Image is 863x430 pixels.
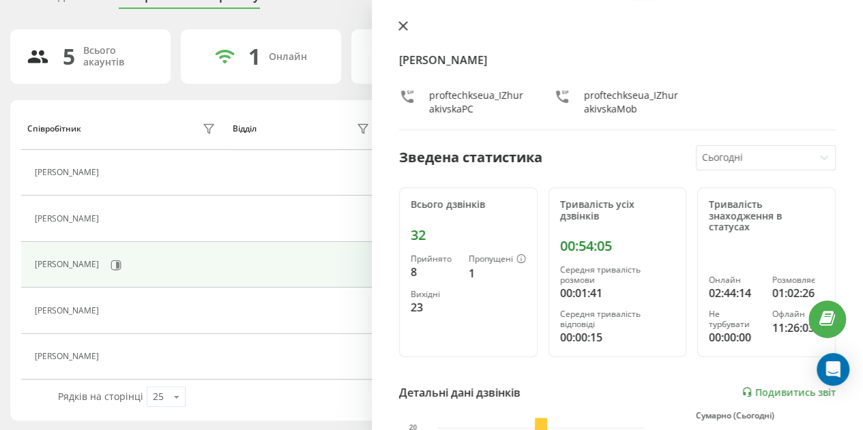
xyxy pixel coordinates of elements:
div: Відділ [233,124,257,134]
div: Всього дзвінків [411,199,526,211]
div: 00:00:00 [709,329,761,345]
div: Зведена статистика [399,147,542,168]
div: Всього акаунтів [83,45,154,68]
div: 02:44:14 [709,285,761,301]
div: [PERSON_NAME] [35,352,102,361]
div: Розмовляє [772,275,824,285]
div: 25 [153,390,164,403]
div: Пропущені [469,254,526,265]
div: [PERSON_NAME] [35,260,102,269]
div: Детальні дані дзвінків [399,384,521,401]
div: Прийнято [411,254,458,264]
div: Середня тривалість розмови [560,265,675,285]
div: Співробітник [27,124,81,134]
div: 1 [248,44,261,70]
h4: [PERSON_NAME] [399,52,836,68]
div: 5 [63,44,75,70]
div: Open Intercom Messenger [817,353,849,386]
div: Тривалість знаходження в статусах [709,199,824,233]
div: Не турбувати [709,309,761,329]
div: [PERSON_NAME] [35,306,102,316]
a: Подивитись звіт [742,386,836,398]
div: Сумарно (Сьогодні) [696,411,836,420]
div: Офлайн [772,309,824,319]
div: Тривалість усіх дзвінків [560,199,675,222]
div: 23 [411,299,458,316]
div: Онлайн [709,275,761,285]
div: 00:54:05 [560,238,675,254]
div: Вихідні [411,290,458,299]
div: 11:26:03 [772,320,824,336]
div: 1 [469,265,526,281]
div: proftechkseua_IZhurakivskaMob [584,89,682,116]
div: 00:01:41 [560,285,675,301]
div: 00:00:15 [560,329,675,345]
div: proftechkseua_IZhurakivskaPC [429,89,527,116]
div: [PERSON_NAME] [35,214,102,224]
div: Середня тривалість відповіді [560,309,675,329]
div: [PERSON_NAME] [35,168,102,177]
span: Рядків на сторінці [58,390,143,403]
div: 8 [411,264,458,280]
div: 01:02:26 [772,285,824,301]
div: 32 [411,227,526,243]
div: Онлайн [269,51,307,63]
